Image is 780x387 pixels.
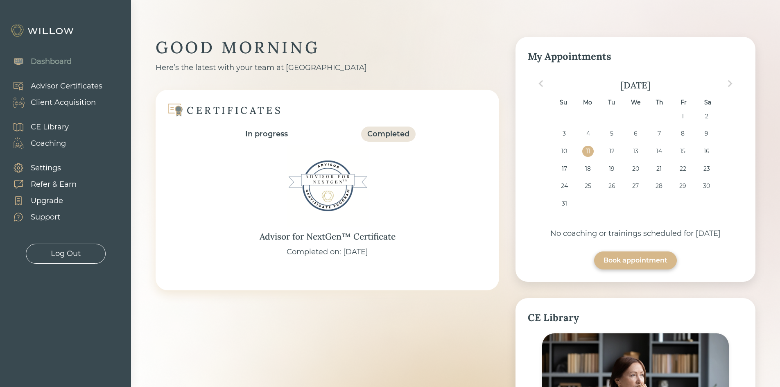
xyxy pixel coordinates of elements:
[528,228,743,239] div: No coaching or trainings scheduled for [DATE]
[677,111,688,122] div: Choose Friday, August 1st, 2025
[31,163,61,174] div: Settings
[31,138,66,149] div: Coaching
[701,163,712,174] div: Choose Saturday, August 23rd, 2025
[723,77,737,90] button: Next Month
[528,49,743,64] div: My Appointments
[677,181,688,192] div: Choose Friday, August 29th, 2025
[4,176,77,192] a: Refer & Earn
[31,195,63,206] div: Upgrade
[528,310,743,325] div: CE Library
[630,181,641,192] div: Choose Wednesday, August 27th, 2025
[559,163,570,174] div: Choose Sunday, August 17th, 2025
[653,146,665,157] div: Choose Thursday, August 14th, 2025
[31,179,77,190] div: Refer & Earn
[677,128,688,139] div: Choose Friday, August 8th, 2025
[4,192,77,209] a: Upgrade
[156,62,499,73] div: Here’s the latest with your team at [GEOGRAPHIC_DATA]
[245,129,288,140] div: In progress
[606,146,617,157] div: Choose Tuesday, August 12th, 2025
[606,128,617,139] div: Choose Tuesday, August 5th, 2025
[653,163,665,174] div: Choose Thursday, August 21st, 2025
[630,163,641,174] div: Choose Wednesday, August 20th, 2025
[630,97,641,108] div: We
[287,145,369,227] img: Advisor for NextGen™ Certificate Badge
[10,24,76,37] img: Willow
[156,37,499,58] div: GOOD MORNING
[4,78,102,94] a: Advisor Certificates
[4,53,72,70] a: Dashboard
[528,79,743,91] div: [DATE]
[4,119,69,135] a: CE Library
[653,128,665,139] div: Choose Thursday, August 7th, 2025
[606,163,617,174] div: Choose Tuesday, August 19th, 2025
[582,163,593,174] div: Choose Monday, August 18th, 2025
[677,146,688,157] div: Choose Friday, August 15th, 2025
[630,146,641,157] div: Choose Wednesday, August 13th, 2025
[559,198,570,209] div: Choose Sunday, August 31st, 2025
[31,122,69,133] div: CE Library
[701,181,712,192] div: Choose Saturday, August 30th, 2025
[534,77,547,90] button: Previous Month
[604,256,667,265] div: Book appointment
[701,128,712,139] div: Choose Saturday, August 9th, 2025
[31,212,60,223] div: Support
[677,163,688,174] div: Choose Friday, August 22nd, 2025
[559,181,570,192] div: Choose Sunday, August 24th, 2025
[606,97,617,108] div: Tu
[630,128,641,139] div: Choose Wednesday, August 6th, 2025
[582,97,593,108] div: Mo
[187,104,283,117] div: CERTIFICATES
[653,181,665,192] div: Choose Thursday, August 28th, 2025
[558,97,569,108] div: Su
[654,97,665,108] div: Th
[678,97,689,108] div: Fr
[582,128,593,139] div: Choose Monday, August 4th, 2025
[51,248,81,259] div: Log Out
[287,247,368,258] div: Completed on: [DATE]
[4,135,69,152] a: Coaching
[701,111,712,122] div: Choose Saturday, August 2nd, 2025
[606,181,617,192] div: Choose Tuesday, August 26th, 2025
[260,230,396,243] div: Advisor for NextGen™ Certificate
[582,181,593,192] div: Choose Monday, August 25th, 2025
[31,81,102,92] div: Advisor Certificates
[701,146,712,157] div: Choose Saturday, August 16th, 2025
[4,160,77,176] a: Settings
[31,97,96,108] div: Client Acquisition
[4,94,102,111] a: Client Acquisition
[31,56,72,67] div: Dashboard
[530,111,740,216] div: month 2025-08
[367,129,409,140] div: Completed
[559,146,570,157] div: Choose Sunday, August 10th, 2025
[582,146,593,157] div: Choose Monday, August 11th, 2025
[559,128,570,139] div: Choose Sunday, August 3rd, 2025
[702,97,713,108] div: Sa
